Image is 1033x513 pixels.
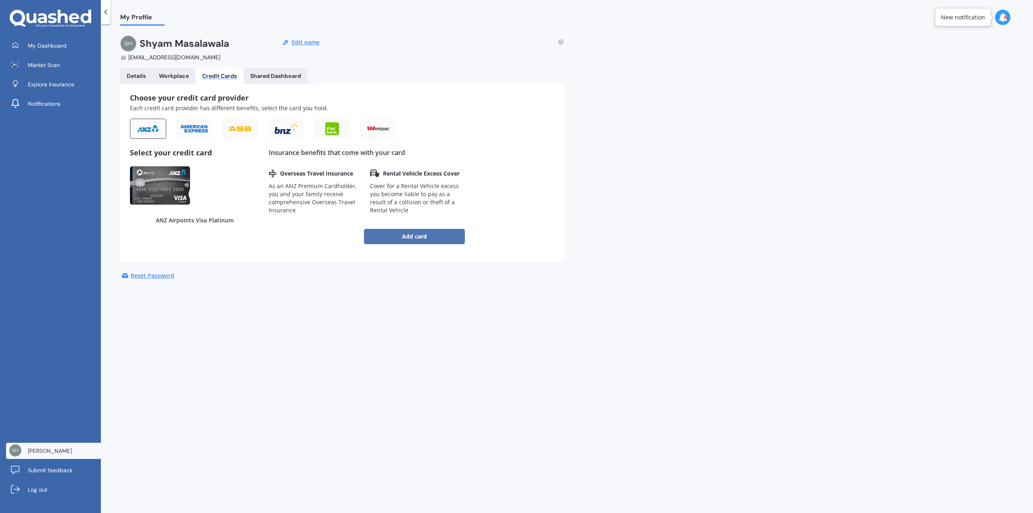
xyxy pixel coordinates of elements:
button: Edit name [289,39,322,46]
div: Shared Dashboard [250,73,301,80]
img: American Express [180,124,209,133]
a: Log out [6,482,101,498]
div: New notification [941,13,985,21]
h2: Shyam Masalawala [140,36,229,52]
div: Select your credit card [130,149,259,157]
a: Market Scan [6,57,101,73]
span: Submit feedback [28,466,73,474]
a: [PERSON_NAME] [6,443,101,459]
a: Notifications [6,96,101,112]
span: Log out [28,486,47,494]
a: Details [120,68,152,84]
div: Credit Cards [202,73,237,80]
div: Workplace [159,73,189,80]
a: Submit feedback [6,462,101,478]
span: Notifications [28,100,61,108]
img: BNZ [275,124,297,134]
img: ANZ [137,125,159,133]
span: Explore insurance [28,80,74,88]
span: Each credit card provider has different benefits, select the card you hold. [130,104,328,112]
span: My Profile [120,13,165,24]
img: KiwiBank [325,122,339,135]
div: ANZ Airpoints Visa Platinum [130,216,259,224]
button: Add card [364,229,465,244]
div: Cover for a Rental Vehicle excess you become liable to pay as a result of a collision or theft of... [370,182,465,214]
a: Explore insurance [6,76,101,92]
a: My Dashboard [6,38,101,54]
span: Overseas Travel Insurance [280,170,353,178]
div: Reset Password [131,272,174,280]
span: [PERSON_NAME] [28,447,72,455]
div: Details [127,73,146,80]
img: Westpac [367,126,389,131]
img: 5dd6a9ebf364f6fc2f93ae9a7da1e09f [120,36,136,52]
img: ASB [229,126,251,131]
div: As an ANZ Premium Cardholder, you and your family receive comprehensive Overseas Travel Insurance [269,182,364,214]
span: Choose your credit card provider [130,93,249,103]
span: My Dashboard [28,42,67,50]
div: Insurance benefits that come with your card [269,149,465,157]
span: Market Scan [28,61,60,69]
span: Rental Vehicle Excess Cover [383,170,460,178]
a: Shared Dashboard [244,68,307,84]
img: visa_airpoints_platinum-card_1.png [130,166,190,205]
a: Credit Cards [196,68,243,84]
div: [EMAIL_ADDRESS][DOMAIN_NAME] [120,53,266,61]
a: Workplace [153,68,195,84]
img: 5dd6a9ebf364f6fc2f93ae9a7da1e09f [9,444,21,456]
